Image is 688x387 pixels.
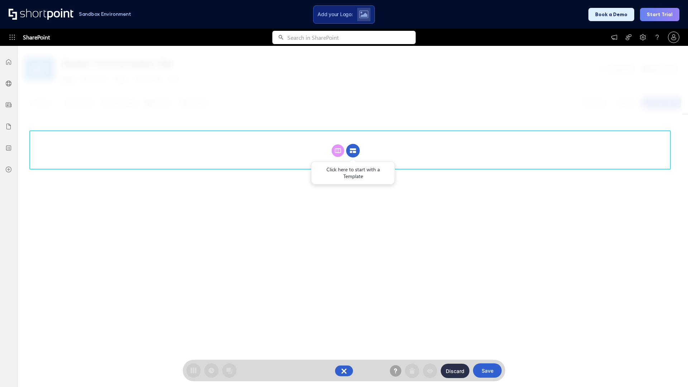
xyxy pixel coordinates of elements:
[441,364,469,378] button: Discard
[588,8,634,21] button: Book a Demo
[359,10,368,18] img: Upload logo
[287,31,416,44] input: Search in SharePoint
[640,8,679,21] button: Start Trial
[652,353,688,387] iframe: Chat Widget
[23,29,50,46] span: SharePoint
[473,363,502,378] button: Save
[317,11,353,18] span: Add your Logo:
[79,12,131,16] h1: Sandbox Environment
